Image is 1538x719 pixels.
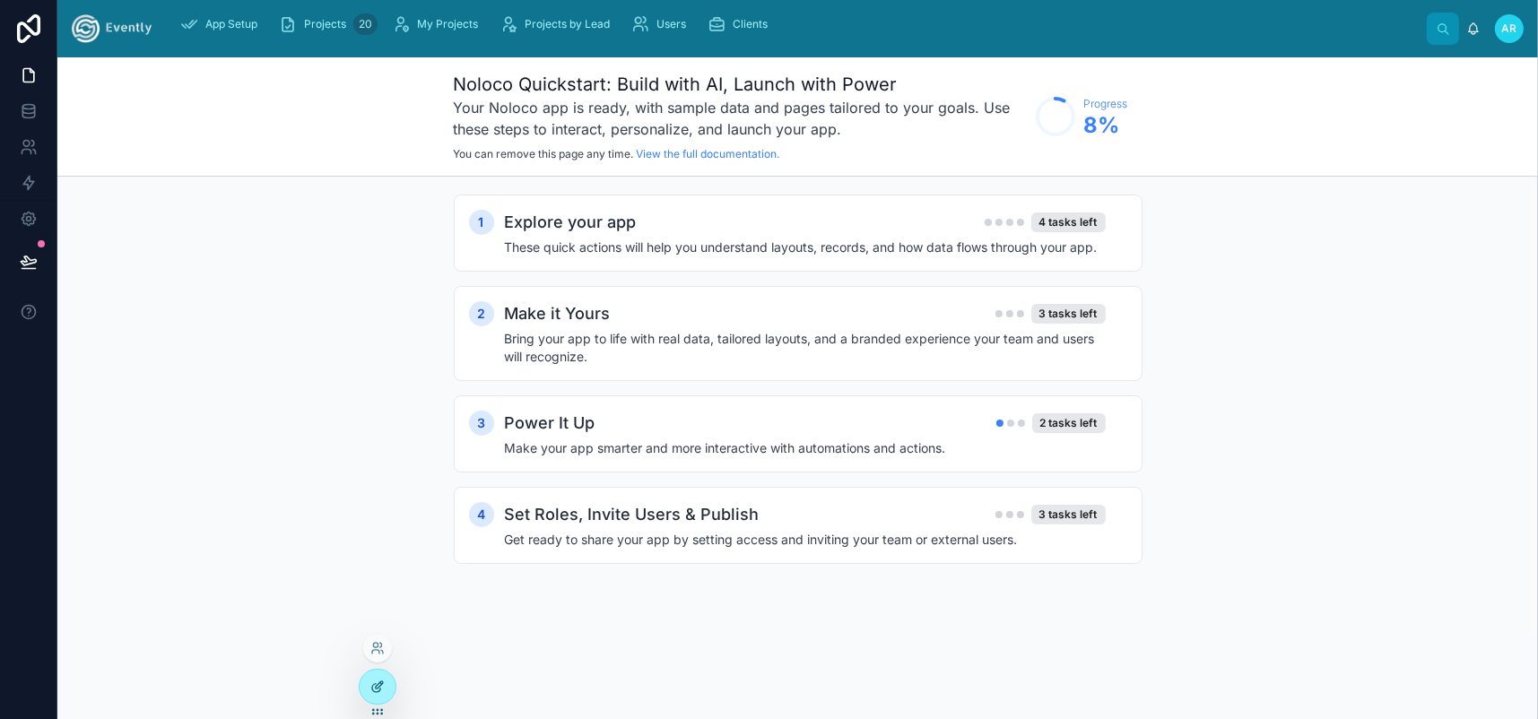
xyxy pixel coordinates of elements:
[72,14,152,43] img: App logo
[387,8,491,40] a: My Projects
[454,72,1027,97] h1: Noloco Quickstart: Build with AI, Launch with Power
[494,8,622,40] a: Projects by Lead
[454,147,634,160] span: You can remove this page any time.
[637,147,780,160] a: View the full documentation.
[525,17,610,31] span: Projects by Lead
[166,4,1427,44] div: scrollable content
[656,17,686,31] span: Users
[1502,22,1517,36] span: AR
[205,17,257,31] span: App Setup
[454,97,1027,140] h3: Your Noloco app is ready, with sample data and pages tailored to your goals. Use these steps to i...
[175,8,270,40] a: App Setup
[304,17,346,31] span: Projects
[702,8,780,40] a: Clients
[274,8,383,40] a: Projects20
[1084,111,1128,140] span: 8 %
[733,17,768,31] span: Clients
[353,13,378,35] div: 20
[417,17,478,31] span: My Projects
[626,8,699,40] a: Users
[1084,97,1128,111] span: Progress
